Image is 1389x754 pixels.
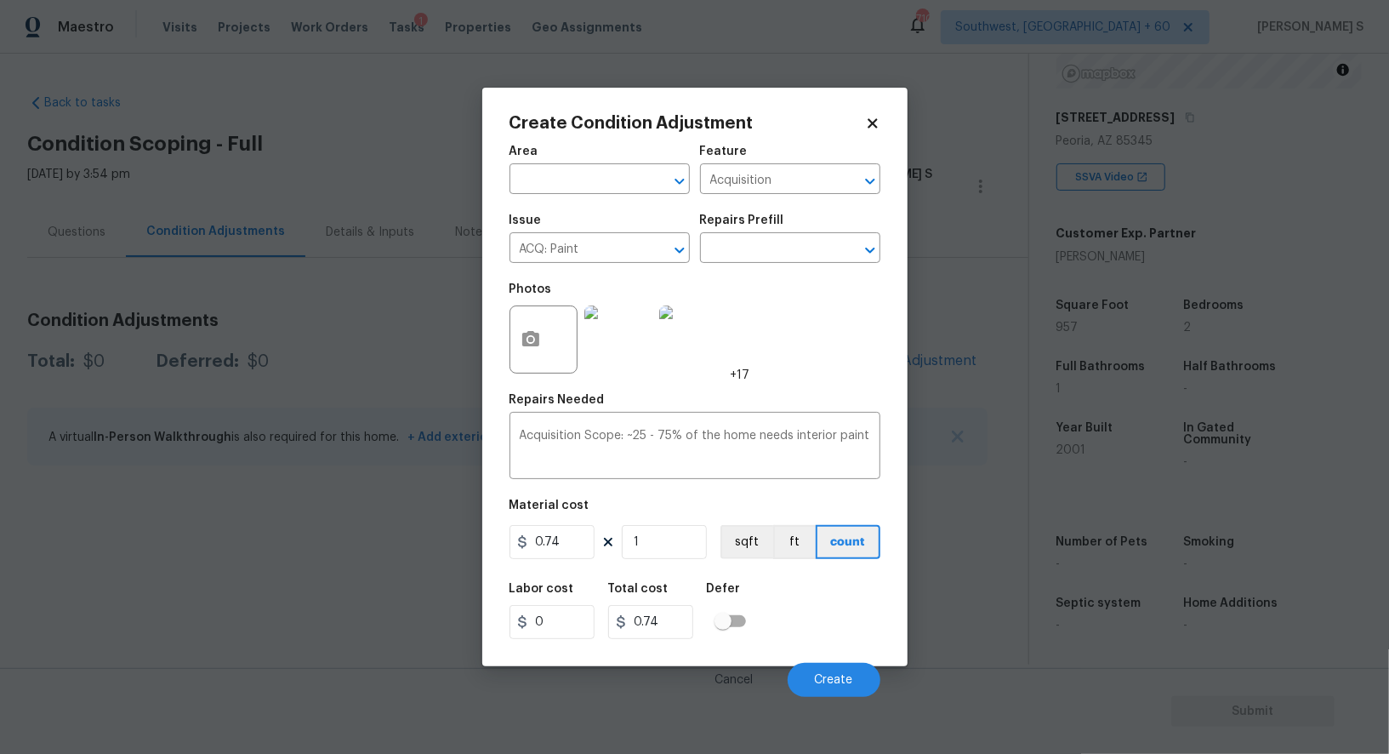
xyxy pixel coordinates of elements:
[858,238,882,262] button: Open
[520,430,870,466] textarea: Acquisition Scope: ~25 - 75% of the home needs interior paint
[773,525,816,559] button: ft
[509,583,574,595] h5: Labor cost
[720,525,773,559] button: sqft
[707,583,741,595] h5: Defer
[509,115,865,132] h2: Create Condition Adjustment
[788,663,880,697] button: Create
[608,583,669,595] h5: Total cost
[731,367,750,384] span: +17
[668,169,692,193] button: Open
[816,525,880,559] button: count
[668,238,692,262] button: Open
[509,500,589,511] h5: Material cost
[509,394,605,406] h5: Repairs Needed
[815,674,853,687] span: Create
[509,214,542,226] h5: Issue
[509,146,538,157] h5: Area
[700,214,784,226] h5: Repairs Prefill
[688,663,781,697] button: Cancel
[700,146,748,157] h5: Feature
[858,169,882,193] button: Open
[715,674,754,687] span: Cancel
[509,283,552,295] h5: Photos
